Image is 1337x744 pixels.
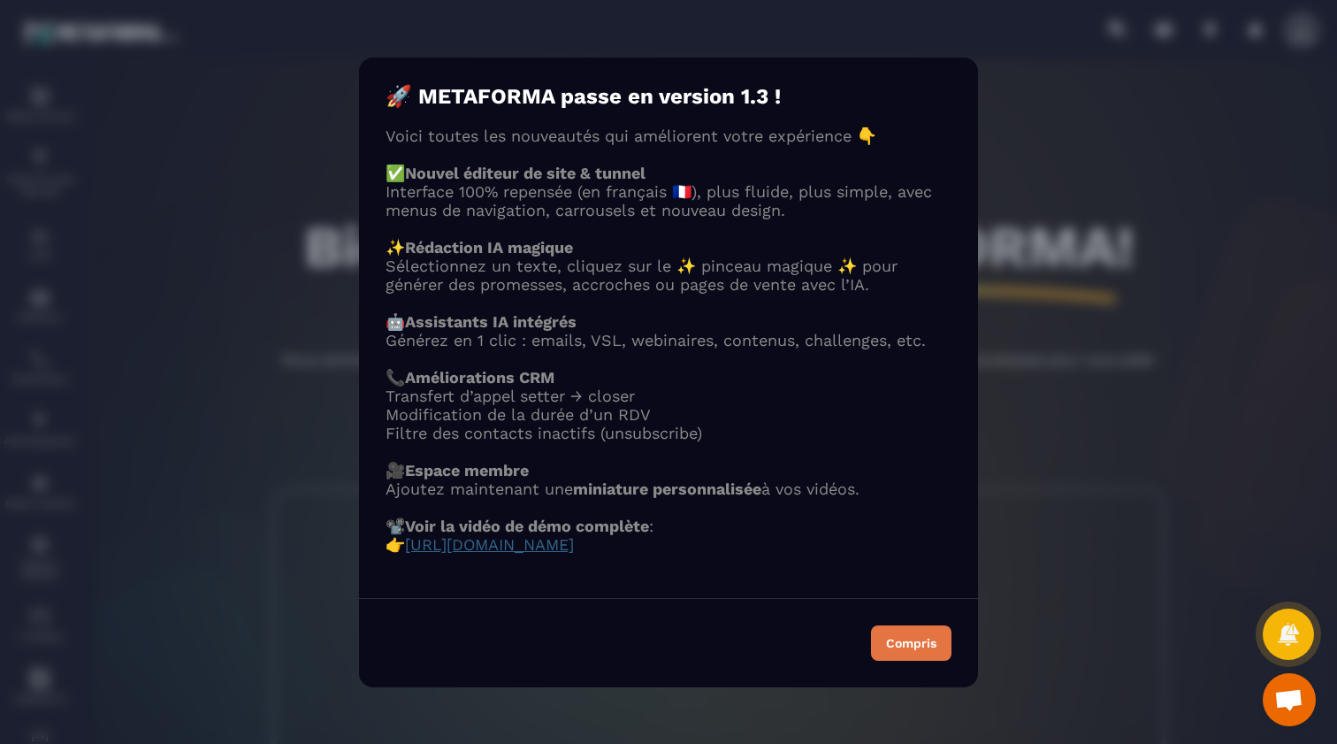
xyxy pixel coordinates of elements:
li: Modification de la durée d’un RDV [386,405,951,424]
p: ✅ [386,164,951,182]
p: Interface 100% repensée (en français 🇫🇷), plus fluide, plus simple, avec menus de navigation, car... [386,182,951,219]
li: Filtre des contacts inactifs (unsubscribe) [386,424,951,442]
strong: Rédaction IA magique [405,238,573,257]
strong: miniature personnalisée [573,479,761,498]
strong: Nouvel éditeur de site & tunnel [405,164,646,182]
p: Voici toutes les nouveautés qui améliorent votre expérience 👇 [386,127,951,145]
a: [URL][DOMAIN_NAME] [405,535,574,554]
button: Compris [871,625,951,661]
div: Ouvrir le chat [1263,673,1316,726]
p: 🤖 [386,312,951,331]
strong: Améliorations CRM [405,368,554,387]
p: Ajoutez maintenant une à vos vidéos. [386,479,951,498]
p: 📽️ : [386,517,951,535]
p: 🎥 [386,461,951,479]
p: Sélectionnez un texte, cliquez sur le ✨ pinceau magique ✨ pour générer des promesses, accroches o... [386,257,951,294]
strong: Assistants IA intégrés [405,312,577,331]
p: 👉 [386,535,951,554]
p: Générez en 1 clic : emails, VSL, webinaires, contenus, challenges, etc. [386,331,951,349]
p: ✨ [386,238,951,257]
div: Compris [886,637,936,649]
strong: Voir la vidéo de démo complète [405,517,649,535]
li: Transfert d’appel setter → closer [386,387,951,405]
h4: 🚀 METAFORMA passe en version 1.3 ! [386,84,951,109]
strong: Espace membre [405,461,529,479]
p: 📞 [386,368,951,387]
